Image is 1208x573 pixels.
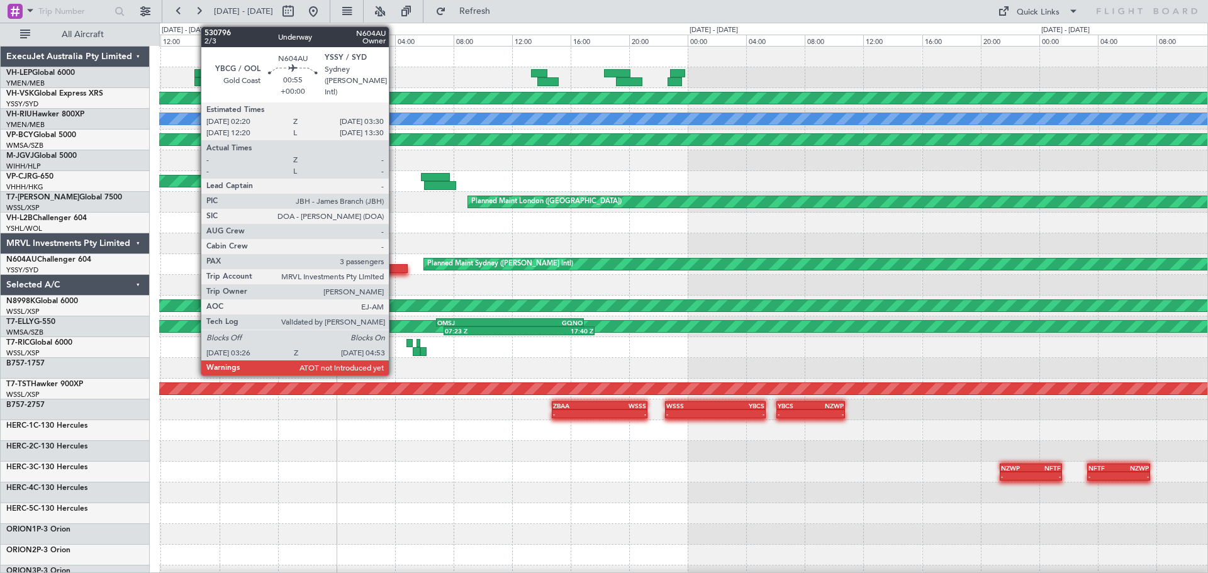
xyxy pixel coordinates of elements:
div: [DATE] - [DATE] [338,25,387,36]
a: WMSA/SZB [6,141,43,150]
span: T7-TST [6,381,31,388]
a: M-JGVJGlobal 5000 [6,152,77,160]
div: [DATE] - [DATE] [162,25,210,36]
div: - [1031,472,1061,480]
div: WSSS [666,402,715,409]
a: YSHL/WOL [6,224,42,233]
button: Quick Links [992,1,1085,21]
a: WIHH/HLP [6,162,41,171]
a: HERC-3C-130 Hercules [6,464,87,471]
a: HERC-4C-130 Hercules [6,484,87,492]
div: ZBAA [553,402,600,409]
a: WSSL/XSP [6,390,40,399]
a: T7-[PERSON_NAME]Global 7500 [6,194,122,201]
a: T7-TSTHawker 900XP [6,381,83,388]
div: 16:00 [220,35,278,46]
div: 08:00 [805,35,863,46]
span: T7-ELLY [6,318,34,326]
div: 20:00 [278,35,337,46]
span: HERC-5 [6,505,33,513]
a: B757-1757 [6,360,45,367]
a: HERC-5C-130 Hercules [6,505,87,513]
span: B757-2 [6,401,31,409]
div: 00:00 [337,35,395,46]
div: 17:40 Z [519,327,593,335]
a: VH-VSKGlobal Express XRS [6,90,103,97]
div: 04:00 [746,35,805,46]
div: 08:00 [454,35,512,46]
div: OMSJ [437,319,510,326]
div: GQNO [510,319,583,326]
span: B757-1 [6,360,31,367]
span: ORION2 [6,547,36,554]
a: WSSL/XSP [6,203,40,213]
div: WSSS [600,402,646,409]
a: VH-L2BChallenger 604 [6,214,87,222]
a: WSSL/XSP [6,307,40,316]
div: YBCS [778,402,811,409]
a: YSSY/SYD [6,265,38,275]
span: N604AU [6,256,37,264]
span: VP-CJR [6,173,32,181]
a: N8998KGlobal 6000 [6,298,78,305]
div: - [1119,472,1149,480]
span: VH-VSK [6,90,34,97]
span: T7-RIC [6,339,30,347]
button: All Aircraft [14,25,137,45]
span: VH-RIU [6,111,32,118]
input: Trip Number [38,2,111,21]
div: YBCS [715,402,764,409]
span: M-JGVJ [6,152,34,160]
div: - [778,410,811,418]
a: YMEN/MEB [6,79,45,88]
div: 07:23 Z [445,327,519,335]
span: HERC-3 [6,464,33,471]
div: - [715,410,764,418]
span: T7-[PERSON_NAME] [6,194,79,201]
a: B757-2757 [6,401,45,409]
div: [DATE] - [DATE] [690,25,738,36]
div: 16:00 [571,35,629,46]
a: HERC-2C-130 Hercules [6,443,87,450]
div: 00:00 [1039,35,1098,46]
a: VHHH/HKG [6,182,43,192]
div: 04:00 [1098,35,1156,46]
div: Quick Links [1017,6,1060,19]
a: WMSA/SZB [6,328,43,337]
a: YSSY/SYD [6,99,38,109]
div: NZWP [1119,464,1149,472]
div: 20:00 [629,35,688,46]
span: VP-BCY [6,131,33,139]
a: T7-ELLYG-550 [6,318,55,326]
a: N604AUChallenger 604 [6,256,91,264]
span: All Aircraft [33,30,133,39]
div: 04:00 [395,35,454,46]
div: NFTF [1088,464,1119,472]
span: [DATE] - [DATE] [214,6,273,17]
div: NZWP [1001,464,1031,472]
a: VP-CJRG-650 [6,173,53,181]
a: ORION1P-3 Orion [6,526,70,533]
a: VH-RIUHawker 800XP [6,111,84,118]
div: - [1088,472,1119,480]
a: YMEN/MEB [6,120,45,130]
div: - [553,410,600,418]
a: VH-LEPGlobal 6000 [6,69,75,77]
div: - [810,410,844,418]
div: 12:00 [863,35,922,46]
div: - [666,410,715,418]
span: HERC-4 [6,484,33,492]
span: N8998K [6,298,35,305]
div: Planned Maint Sydney ([PERSON_NAME] Intl) [427,255,573,274]
div: 16:00 [922,35,981,46]
span: HERC-2 [6,443,33,450]
span: Refresh [449,7,501,16]
div: NFTF [1031,464,1061,472]
div: 20:00 [981,35,1039,46]
span: VH-LEP [6,69,32,77]
a: HERC-1C-130 Hercules [6,422,87,430]
a: T7-RICGlobal 6000 [6,339,72,347]
div: - [600,410,646,418]
a: WSSL/XSP [6,348,40,358]
button: Refresh [430,1,505,21]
